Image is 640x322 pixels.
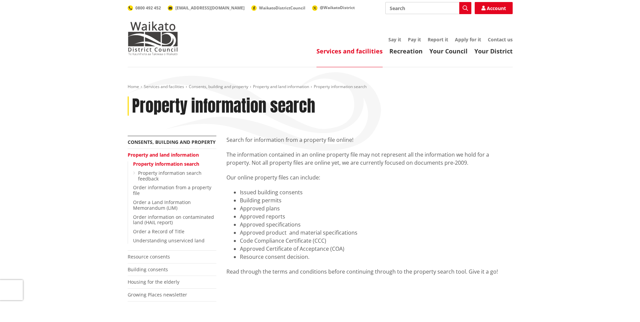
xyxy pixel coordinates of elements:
[128,22,178,55] img: Waikato District Council - Te Kaunihera aa Takiwaa o Waikato
[389,47,423,55] a: Recreation
[128,266,168,273] a: Building consents
[240,204,513,212] li: Approved plans
[135,5,161,11] span: 0800 492 452
[133,184,211,196] a: Order information from a property file
[128,279,179,285] a: Housing for the elderly
[240,220,513,229] li: Approved specifications
[475,2,513,14] a: Account
[259,5,305,11] span: WaikatoDistrictCouncil
[385,2,471,14] input: Search input
[128,139,216,145] a: Consents, building and property
[253,84,309,89] a: Property and land information
[408,36,421,43] a: Pay it
[128,84,139,89] a: Home
[226,174,320,181] span: Our online property files can include:
[429,47,468,55] a: Your Council
[314,84,367,89] span: Property information search
[226,268,513,276] div: Read through the terms and conditions before continuing through to the property search tool. Give...
[189,84,248,89] a: Consents, building and property
[488,36,513,43] a: Contact us
[455,36,481,43] a: Apply for it
[240,237,513,245] li: Code Compliance Certificate (CCC)
[133,214,214,226] a: Order information on contaminated land (HAIL report)
[133,228,184,235] a: Order a Record of Title
[240,253,513,261] li: Resource consent decision.
[320,5,355,10] span: @WaikatoDistrict
[240,212,513,220] li: Approved reports
[138,170,202,182] a: Property information search feedback
[240,245,513,253] li: Approved Certificate of Acceptance (COA)
[128,5,161,11] a: 0800 492 452
[168,5,245,11] a: [EMAIL_ADDRESS][DOMAIN_NAME]
[133,161,199,167] a: Property information search
[388,36,401,43] a: Say it
[132,96,315,116] h1: Property information search
[175,5,245,11] span: [EMAIL_ADDRESS][DOMAIN_NAME]
[133,199,191,211] a: Order a Land Information Memorandum (LIM)
[240,196,513,204] li: Building permits
[128,291,187,298] a: Growing Places newsletter
[474,47,513,55] a: Your District
[144,84,184,89] a: Services and facilities
[251,5,305,11] a: WaikatoDistrictCouncil
[316,47,383,55] a: Services and facilities
[128,84,513,90] nav: breadcrumb
[133,237,205,244] a: Understanding unserviced land
[128,152,199,158] a: Property and land information
[240,188,513,196] li: Issued building consents
[312,5,355,10] a: @WaikatoDistrict
[226,151,513,167] p: The information contained in an online property file may not represent all the information we hol...
[240,229,513,237] li: Approved product and material specifications
[428,36,448,43] a: Report it
[128,253,170,260] a: Resource consents
[226,136,513,144] p: Search for information from a property file online!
